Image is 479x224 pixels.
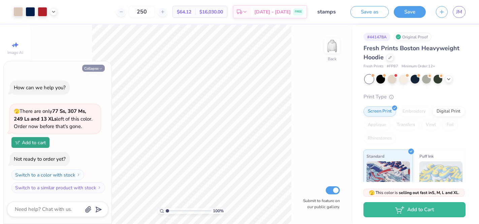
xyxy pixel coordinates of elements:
[7,50,23,55] span: Image AI
[14,156,66,162] div: Not ready to order yet?
[432,106,465,117] div: Digital Print
[453,6,466,18] a: JM
[325,39,339,53] img: Back
[399,190,458,195] strong: selling out fast in S, M, L and XL
[312,5,345,19] input: Untitled Design
[363,106,396,117] div: Screen Print
[363,93,466,101] div: Print Type
[366,153,384,160] span: Standard
[14,108,20,115] span: 🫣
[442,120,458,130] div: Foil
[14,108,86,122] strong: 77 Ss, 307 Ms, 249 Ls and 13 XLs
[129,6,155,18] input: – –
[177,8,191,15] span: $64.12
[350,6,389,18] button: Save as
[199,8,223,15] span: $16,030.00
[394,6,426,18] button: Save
[11,137,50,148] button: Add to cart
[97,186,101,190] img: Switch to a similar product with stock
[363,133,396,143] div: Rhinestones
[254,8,291,15] span: [DATE] - [DATE]
[369,190,375,196] span: 🫣
[14,84,66,91] div: How can we help you?
[213,208,224,214] span: 100 %
[392,120,419,130] div: Transfers
[14,108,92,130] span: There are only left of this color. Order now before that's gone.
[419,153,434,160] span: Puff Ink
[299,198,340,210] label: Submit to feature on our public gallery.
[82,65,105,72] button: Collapse
[366,161,410,195] img: Standard
[363,33,390,41] div: # 441478A
[328,56,337,62] div: Back
[402,64,435,69] span: Minimum Order: 12 +
[421,120,440,130] div: Vinyl
[295,9,302,14] span: FREE
[76,173,81,177] img: Switch to a color with stock
[363,44,459,61] span: Fresh Prints Boston Heavyweight Hoodie
[369,190,459,196] span: This color is .
[387,64,398,69] span: # FP87
[363,202,466,217] button: Add to Cart
[363,120,390,130] div: Applique
[456,8,462,16] span: JM
[15,140,20,145] img: Add to cart
[419,161,463,195] img: Puff Ink
[11,169,84,180] button: Switch to a color with stock
[363,64,383,69] span: Fresh Prints
[394,33,432,41] div: Original Proof
[11,182,105,193] button: Switch to a similar product with stock
[398,106,430,117] div: Embroidery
